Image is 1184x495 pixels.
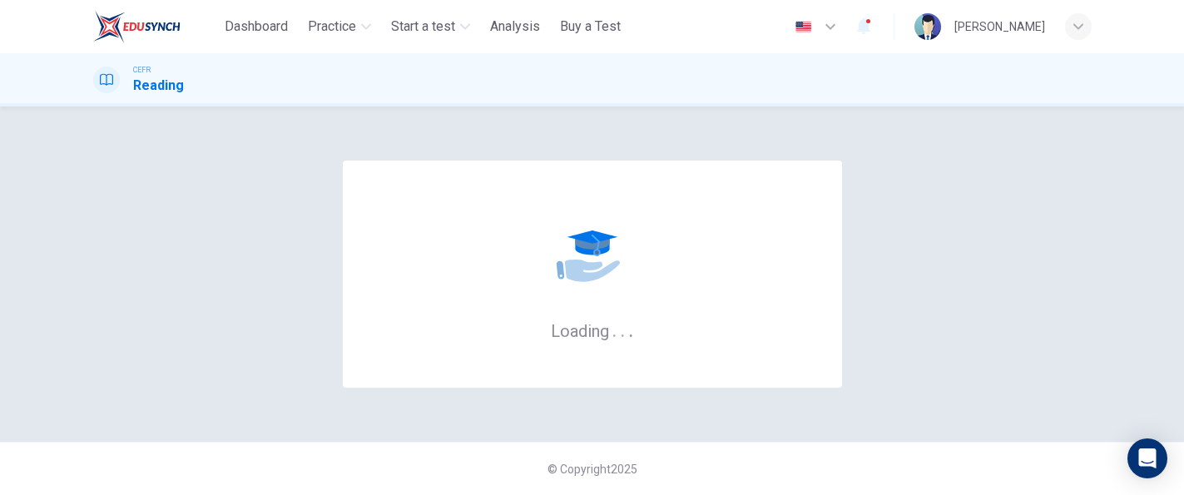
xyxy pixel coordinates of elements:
img: Profile picture [914,13,941,40]
img: en [793,21,814,33]
span: CEFR [133,64,151,76]
span: Start a test [391,17,455,37]
span: Practice [308,17,356,37]
button: Dashboard [218,12,295,42]
h6: . [612,315,617,343]
span: Analysis [490,17,540,37]
button: Buy a Test [553,12,627,42]
button: Start a test [384,12,477,42]
span: Buy a Test [560,17,621,37]
span: © Copyright 2025 [547,463,637,476]
a: ELTC logo [93,10,219,43]
h6: Loading [551,319,634,341]
div: Open Intercom Messenger [1127,438,1167,478]
button: Analysis [483,12,547,42]
h6: . [628,315,634,343]
div: [PERSON_NAME] [954,17,1045,37]
span: Dashboard [225,17,288,37]
h6: . [620,315,626,343]
img: ELTC logo [93,10,181,43]
button: Practice [301,12,378,42]
h1: Reading [133,76,184,96]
